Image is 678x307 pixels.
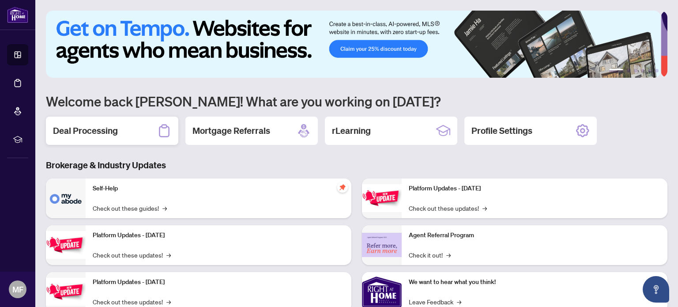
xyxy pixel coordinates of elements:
img: Self-Help [46,178,86,218]
span: → [457,297,461,307]
span: pushpin [337,182,348,193]
img: logo [7,7,28,23]
img: Platform Updates - July 21, 2025 [46,278,86,306]
button: 6 [655,69,659,72]
img: Slide 0 [46,11,661,78]
span: → [446,250,451,260]
button: 4 [641,69,644,72]
img: Platform Updates - September 16, 2025 [46,231,86,259]
h3: Brokerage & Industry Updates [46,159,667,171]
p: Self-Help [93,184,344,193]
h2: rLearning [332,125,371,137]
p: Platform Updates - [DATE] [93,231,344,240]
img: Platform Updates - June 23, 2025 [362,184,402,212]
span: MF [12,283,23,296]
a: Check out these updates!→ [93,297,171,307]
a: Leave Feedback→ [409,297,461,307]
button: Open asap [643,276,669,303]
span: → [166,297,171,307]
button: 5 [648,69,652,72]
h1: Welcome back [PERSON_NAME]! What are you working on [DATE]? [46,93,667,110]
a: Check out these updates!→ [93,250,171,260]
button: 3 [634,69,637,72]
p: Platform Updates - [DATE] [409,184,660,193]
button: 2 [627,69,630,72]
span: → [482,203,487,213]
h2: Mortgage Referrals [192,125,270,137]
p: Agent Referral Program [409,231,660,240]
p: We want to hear what you think! [409,277,660,287]
a: Check out these updates!→ [409,203,487,213]
img: Agent Referral Program [362,233,402,257]
a: Check out these guides!→ [93,203,167,213]
button: 1 [609,69,623,72]
a: Check it out!→ [409,250,451,260]
h2: Deal Processing [53,125,118,137]
span: → [162,203,167,213]
p: Platform Updates - [DATE] [93,277,344,287]
h2: Profile Settings [471,125,532,137]
span: → [166,250,171,260]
